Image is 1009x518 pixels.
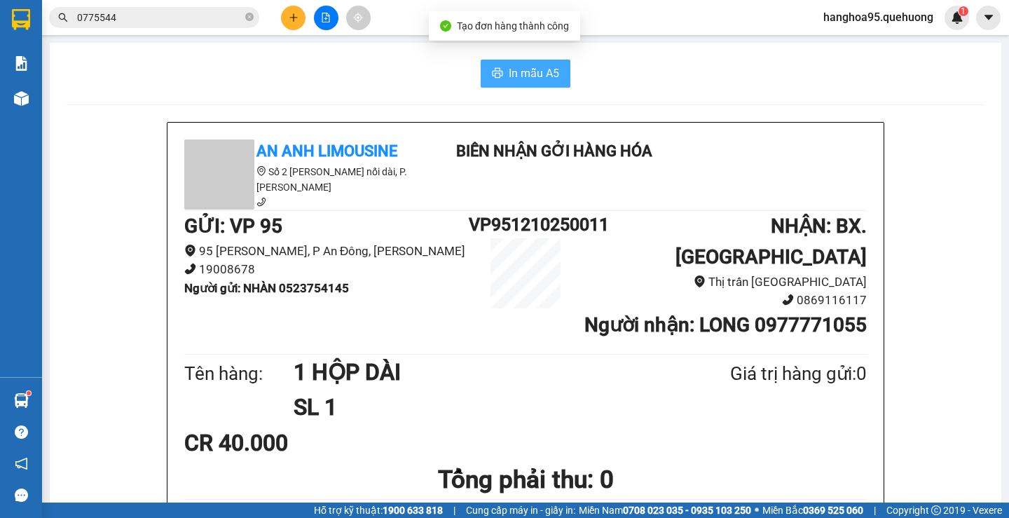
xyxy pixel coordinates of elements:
span: Tạo đơn hàng thành công [457,20,569,32]
span: Miền Nam [579,503,751,518]
button: aim [346,6,371,30]
li: Số 2 [PERSON_NAME] nối dài, P. [PERSON_NAME] [184,164,437,195]
span: phone [782,294,794,306]
b: An Anh Limousine [18,90,77,156]
b: Người nhận : LONG 0977771055 [584,313,867,336]
b: Người gửi : NHÀN 0523754145 [184,281,349,295]
li: 0869116117 [582,291,867,310]
span: In mẫu A5 [509,64,559,82]
input: Tìm tên, số ĐT hoặc mã đơn [77,10,242,25]
span: hanghoa95.quehuong [812,8,945,26]
b: An Anh Limousine [256,142,397,160]
span: Hỗ trợ kỹ thuật: [314,503,443,518]
b: Biên nhận gởi hàng hóa [90,20,135,135]
span: close-circle [245,13,254,21]
sup: 1 [959,6,968,16]
span: ⚪️ [755,507,759,513]
span: 1 [961,6,966,16]
li: 95 [PERSON_NAME], P An Đông, [PERSON_NAME] [184,242,469,261]
strong: 0369 525 060 [803,505,863,516]
sup: 1 [27,391,31,395]
button: file-add [314,6,338,30]
span: search [58,13,68,22]
span: plus [289,13,298,22]
div: Tên hàng: [184,360,294,388]
button: plus [281,6,306,30]
span: | [453,503,455,518]
span: environment [256,166,266,176]
li: 12:21[DATE] [671,500,867,517]
span: | [874,503,876,518]
li: 19008678 [184,260,469,279]
b: NHẬN : BX. [GEOGRAPHIC_DATA] [675,214,867,268]
span: phone [256,197,266,207]
span: copyright [931,505,941,515]
strong: 0708 023 035 - 0935 103 250 [623,505,751,516]
span: phone [184,263,196,275]
span: environment [184,245,196,257]
h1: SL 1 [294,390,662,425]
img: logo-vxr [12,9,30,30]
span: notification [15,457,28,470]
span: environment [694,275,706,287]
div: CR 40.000 [184,425,409,461]
li: Thị trấn [GEOGRAPHIC_DATA] [582,273,867,292]
span: Miền Bắc [762,503,863,518]
img: warehouse-icon [14,91,29,106]
h1: VP951210250011 [469,211,582,238]
b: Biên nhận gởi hàng hóa [456,142,652,160]
span: check-circle [440,20,451,32]
button: caret-down [976,6,1001,30]
img: icon-new-feature [951,11,963,24]
span: aim [353,13,363,22]
img: solution-icon [14,56,29,71]
h1: Tổng phải thu: 0 [184,461,867,499]
h1: 1 HỘP DÀI [294,355,662,390]
span: printer [492,67,503,81]
div: Giá trị hàng gửi: 0 [662,360,867,388]
span: file-add [321,13,331,22]
span: question-circle [15,425,28,439]
strong: 1900 633 818 [383,505,443,516]
button: printerIn mẫu A5 [481,60,570,88]
span: close-circle [245,11,254,25]
span: caret-down [982,11,995,24]
b: GỬI : VP 95 [184,214,282,238]
img: warehouse-icon [14,393,29,408]
span: message [15,489,28,502]
span: Cung cấp máy in - giấy in: [466,503,575,518]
